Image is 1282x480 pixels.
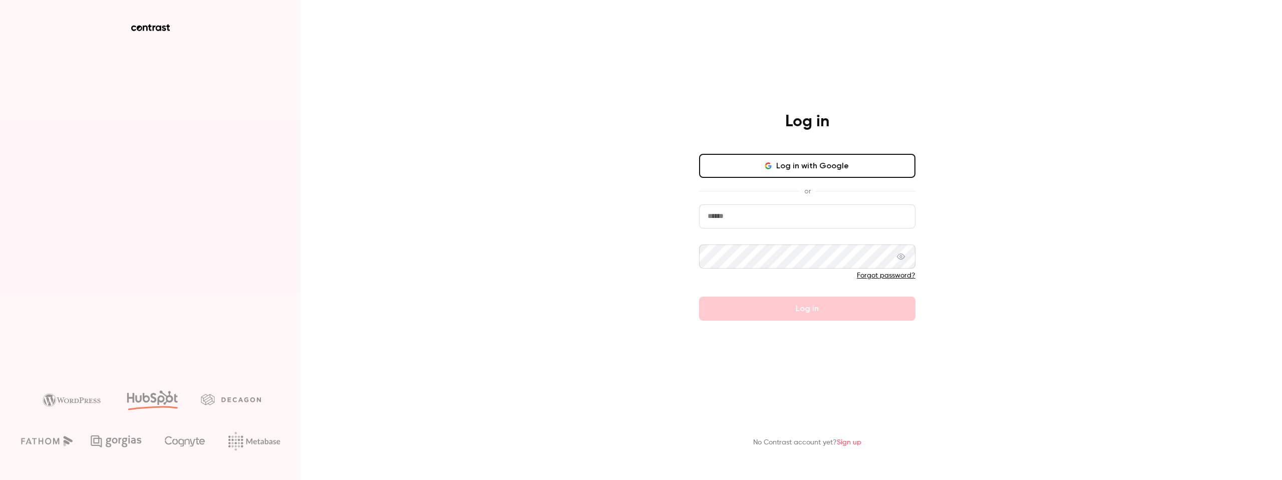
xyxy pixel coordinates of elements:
h4: Log in [785,112,829,132]
span: or [799,186,816,196]
img: decagon [201,394,261,405]
button: Log in with Google [699,154,915,178]
a: Sign up [837,439,861,446]
a: Forgot password? [857,272,915,279]
p: No Contrast account yet? [753,437,861,448]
